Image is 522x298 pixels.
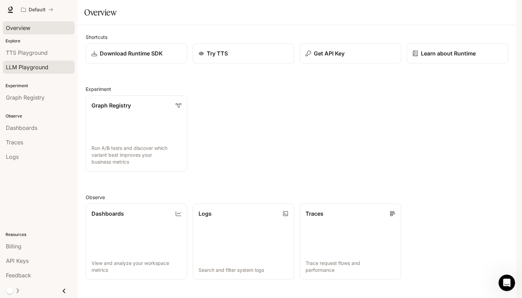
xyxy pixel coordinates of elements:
p: Default [29,7,46,13]
p: Run A/B tests and discover which variant best improves your business metrics [91,145,181,165]
button: All workspaces [18,3,56,17]
p: Get API Key [314,49,345,58]
a: Learn about Runtime [407,43,508,63]
h2: Experiment [86,85,508,93]
a: LogsSearch and filter system logs [193,204,294,280]
p: Learn about Runtime [421,49,476,58]
p: View and analyze your workspace metrics [91,260,181,274]
p: Dashboards [91,209,124,218]
a: DashboardsView and analyze your workspace metrics [86,204,187,280]
p: Try TTS [207,49,228,58]
a: Try TTS [193,43,294,63]
h1: Overview [84,6,116,19]
button: Get API Key [300,43,401,63]
h2: Shortcuts [86,33,508,41]
h2: Observe [86,194,508,201]
p: Download Runtime SDK [100,49,163,58]
p: Search and filter system logs [199,267,288,274]
p: Traces [306,209,323,218]
a: TracesTrace request flows and performance [300,204,401,280]
p: Logs [199,209,212,218]
a: Download Runtime SDK [86,43,187,63]
a: Graph RegistryRun A/B tests and discover which variant best improves your business metrics [86,95,187,172]
p: Trace request flows and performance [306,260,395,274]
p: Graph Registry [91,101,131,110]
iframe: Intercom live chat [499,275,515,291]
